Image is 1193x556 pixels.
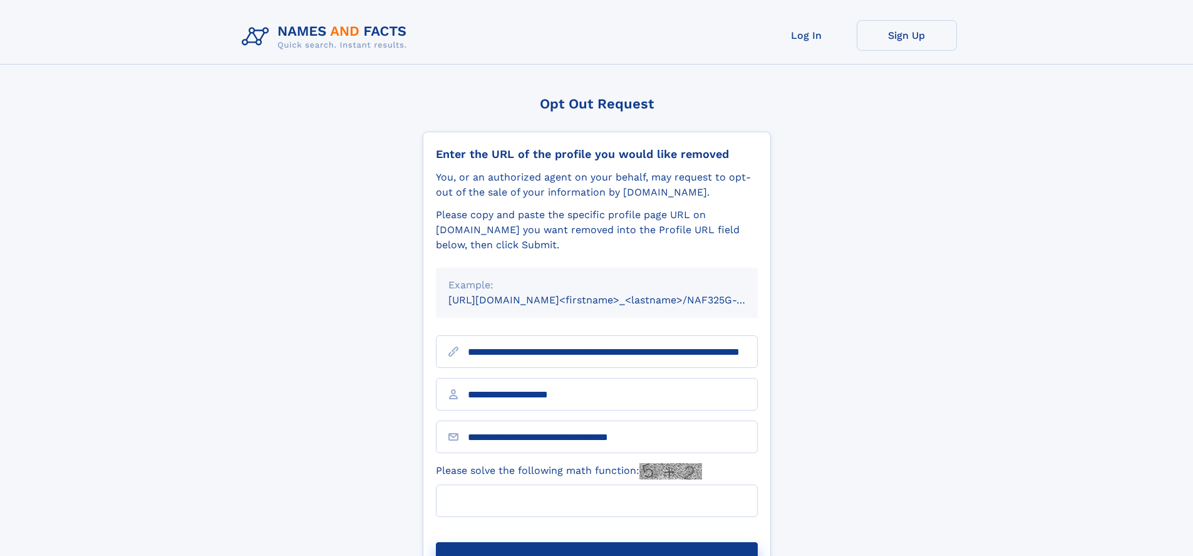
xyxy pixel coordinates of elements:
label: Please solve the following math function: [436,463,702,480]
a: Log In [757,20,857,51]
small: [URL][DOMAIN_NAME]<firstname>_<lastname>/NAF325G-xxxxxxxx [448,294,782,306]
a: Sign Up [857,20,957,51]
div: You, or an authorized agent on your behalf, may request to opt-out of the sale of your informatio... [436,170,758,200]
div: Please copy and paste the specific profile page URL on [DOMAIN_NAME] you want removed into the Pr... [436,207,758,253]
div: Enter the URL of the profile you would like removed [436,147,758,161]
div: Opt Out Request [423,96,771,112]
img: Logo Names and Facts [237,20,417,54]
div: Example: [448,278,745,293]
